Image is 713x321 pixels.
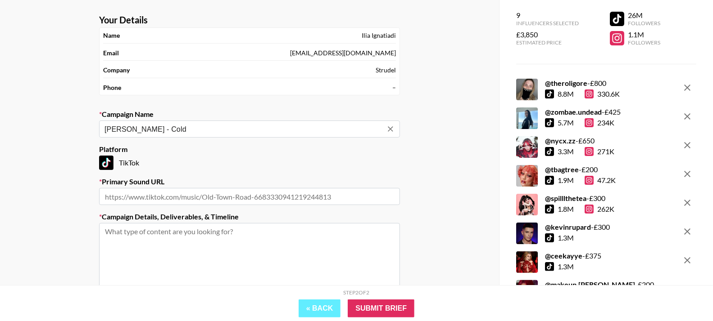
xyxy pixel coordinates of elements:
[545,107,602,116] strong: @ zombae.undead
[545,223,591,231] strong: @ kevinrupard
[545,136,576,145] strong: @ nycx.zz
[516,39,579,46] div: Estimated Price
[628,39,660,46] div: Followers
[299,299,341,317] button: « Back
[585,176,616,185] div: 47.2K
[545,165,616,174] div: - £ 200
[103,84,121,92] strong: Phone
[545,280,654,289] div: - £ 200
[585,118,614,127] div: 234K
[678,165,696,183] button: remove
[103,49,119,57] strong: Email
[628,20,660,27] div: Followers
[558,262,574,271] div: 1.3M
[678,107,696,125] button: remove
[678,194,696,212] button: remove
[558,233,574,242] div: 1.3M
[104,124,382,134] input: Old Town Road - Lil Nas X + Billy Ray Cyrus
[678,136,696,154] button: remove
[678,79,696,97] button: remove
[99,145,400,154] label: Platform
[545,79,620,88] div: - £ 800
[678,223,696,241] button: remove
[103,66,130,74] strong: Company
[99,156,114,170] img: TikTok
[545,136,614,145] div: - £ 650
[362,31,396,40] div: Ilia Ignatiadi
[344,289,370,296] div: Step 2 of 2
[585,205,614,214] div: 262K
[558,205,574,214] div: 1.8M
[545,165,579,174] strong: @ tbagtree
[99,212,400,221] label: Campaign Details, Deliverables, & Timeline
[516,11,579,20] div: 9
[558,89,574,98] div: 8.8M
[545,79,587,87] strong: @ theroligore
[545,251,601,260] div: - £ 375
[585,89,620,98] div: 330.6K
[628,30,660,39] div: 1.1M
[99,14,148,26] strong: Your Details
[348,299,414,317] input: Submit Brief
[558,176,574,185] div: 1.9M
[558,118,574,127] div: 5.7M
[545,107,621,116] div: - £ 425
[678,251,696,269] button: remove
[99,156,400,170] div: TikTok
[376,66,396,74] div: Strudel
[384,123,397,135] button: Clear
[516,30,579,39] div: £3,850
[668,276,702,310] iframe: Drift Widget Chat Controller
[545,280,635,289] strong: @ makeup.[PERSON_NAME]
[628,11,660,20] div: 26M
[99,188,400,205] input: https://www.tiktok.com/music/Old-Town-Road-6683330941219244813
[558,147,574,156] div: 3.3M
[585,147,614,156] div: 271K
[516,20,579,27] div: Influencers Selected
[103,31,120,40] strong: Name
[545,194,614,203] div: - £ 300
[99,177,400,186] label: Primary Sound URL
[290,49,396,57] div: [EMAIL_ADDRESS][DOMAIN_NAME]
[545,251,582,260] strong: @ ceekayye
[545,223,610,232] div: - £ 300
[545,194,586,202] strong: @ spilllthetea
[99,110,400,119] label: Campaign Name
[392,84,396,92] div: –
